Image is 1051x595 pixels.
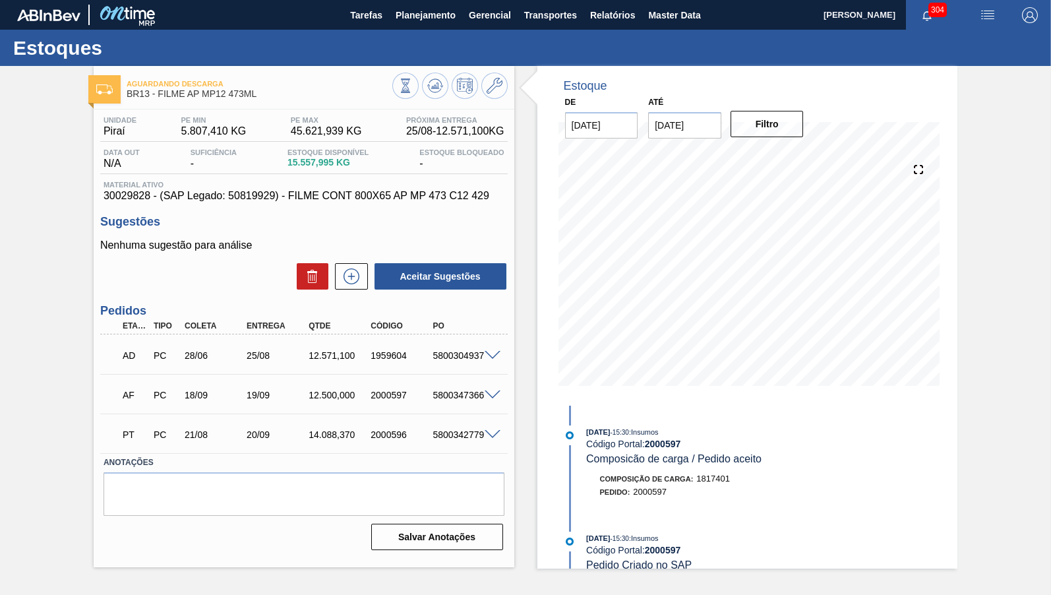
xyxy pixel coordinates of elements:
[191,148,237,156] span: Suficiência
[119,381,150,410] div: Aguardando Faturamento
[645,439,681,449] strong: 2000597
[243,350,312,361] div: 25/08/2025
[305,321,374,330] div: Qtde
[564,79,607,93] div: Estoque
[100,148,143,170] div: N/A
[104,190,504,202] span: 30029828 - (SAP Legado: 50819929) - FILME CONT 800X65 AP MP 473 C12 429
[416,148,507,170] div: -
[375,263,506,290] button: Aceitar Sugestões
[586,545,899,555] div: Código Portal:
[305,390,374,400] div: 12.500,000
[243,321,312,330] div: Entrega
[100,304,508,318] h3: Pedidos
[287,148,369,156] span: Estoque Disponível
[291,125,362,137] span: 45.621,939 KG
[586,453,762,464] span: Composicão de carga / Pedido aceito
[123,390,147,400] p: AF
[104,453,504,472] label: Anotações
[906,6,948,24] button: Notificações
[127,89,392,99] span: BR13 - FILME AP MP12 473ML
[406,125,504,137] span: 25/08 - 12.571,100 KG
[181,116,247,124] span: PE MIN
[350,7,382,23] span: Tarefas
[104,181,504,189] span: Material ativo
[367,321,436,330] div: Código
[181,390,250,400] div: 18/09/2025
[645,545,681,555] strong: 2000597
[600,488,630,496] span: Pedido :
[371,524,503,550] button: Salvar Anotações
[243,429,312,440] div: 20/09/2025
[123,350,147,361] p: AD
[452,73,478,99] button: Programar Estoque
[524,7,577,23] span: Transportes
[181,125,247,137] span: 5.807,410 KG
[100,239,508,251] p: Nenhuma sugestão para análise
[96,84,113,94] img: Ícone
[127,80,392,88] span: Aguardando Descarga
[150,350,181,361] div: Pedido de Compra
[367,390,436,400] div: 2000597
[328,263,368,290] div: Nova sugestão
[181,350,250,361] div: 28/06/2025
[100,215,508,229] h3: Sugestões
[648,112,721,139] input: dd/mm/yyyy
[429,321,498,330] div: PO
[590,7,635,23] span: Relatórios
[13,40,247,55] h1: Estoques
[980,7,996,23] img: userActions
[104,148,140,156] span: Data out
[368,262,508,291] div: Aceitar Sugestões
[119,341,150,370] div: Aguardando Descarga
[187,148,240,170] div: -
[566,538,574,546] img: atual
[243,390,312,400] div: 19/09/2025
[731,111,804,137] button: Filtro
[600,475,694,483] span: Composição de Carga :
[565,112,638,139] input: dd/mm/yyyy
[396,7,456,23] span: Planejamento
[481,73,508,99] button: Ir ao Master Data / Geral
[429,350,498,361] div: 5800304937
[429,390,498,400] div: 5800347366
[586,439,899,449] div: Código Portal:
[611,429,629,436] span: - 15:30
[586,428,610,436] span: [DATE]
[429,429,498,440] div: 5800342779
[305,429,374,440] div: 14.088,370
[181,321,250,330] div: Coleta
[419,148,504,156] span: Estoque Bloqueado
[633,487,667,497] span: 2000597
[104,125,136,137] span: Piraí
[305,350,374,361] div: 12.571,100
[150,429,181,440] div: Pedido de Compra
[629,534,659,542] span: : Insumos
[565,98,576,107] label: De
[119,420,150,449] div: Pedido em Trânsito
[586,559,692,571] span: Pedido Criado no SAP
[422,73,448,99] button: Atualizar Gráfico
[291,116,362,124] span: PE MAX
[119,321,150,330] div: Etapa
[290,263,328,290] div: Excluir Sugestões
[611,535,629,542] span: - 15:30
[367,350,436,361] div: 1959604
[17,9,80,21] img: TNhmsLtSVTkK8tSr43FrP2fwEKptu5GPRR3wAAAABJRU5ErkJggg==
[648,7,700,23] span: Master Data
[586,534,610,542] span: [DATE]
[181,429,250,440] div: 21/08/2025
[406,116,504,124] span: Próxima Entrega
[104,116,136,124] span: Unidade
[648,98,663,107] label: Até
[123,429,147,440] p: PT
[629,428,659,436] span: : Insumos
[150,321,181,330] div: Tipo
[287,158,369,168] span: 15.557,995 KG
[150,390,181,400] div: Pedido de Compra
[367,429,436,440] div: 2000596
[392,73,419,99] button: Visão Geral dos Estoques
[469,7,511,23] span: Gerencial
[566,431,574,439] img: atual
[1022,7,1038,23] img: Logout
[928,3,947,17] span: 304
